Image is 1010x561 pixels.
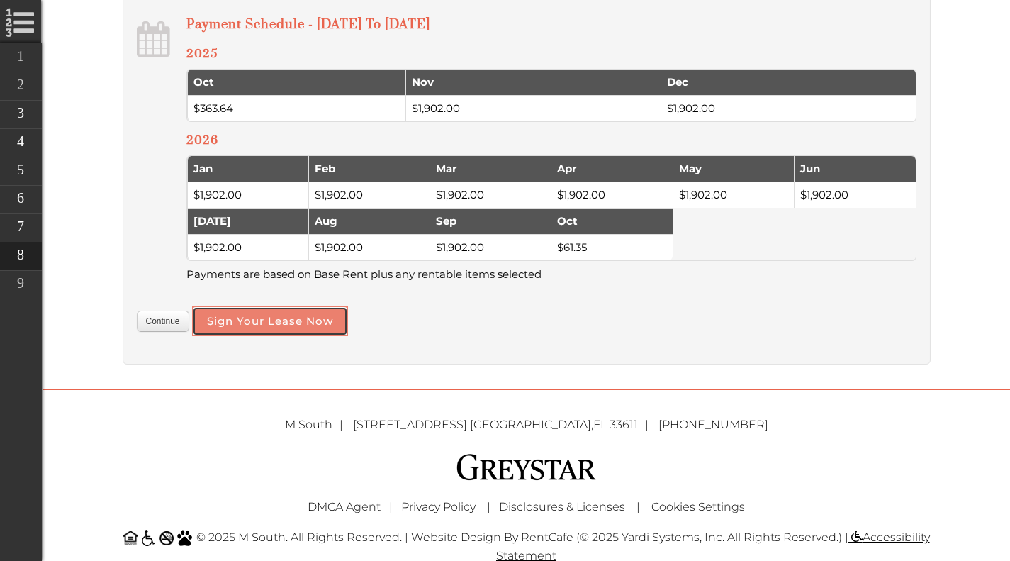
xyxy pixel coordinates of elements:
[499,500,625,513] a: Disclosures & Licenses
[456,452,597,482] img: Greystar logo and Greystar website
[436,162,545,176] div: March
[800,162,909,176] div: June
[193,75,400,89] div: October
[673,156,794,182] th: May
[673,182,794,208] td: $1,902.00
[123,531,138,545] img: Equal Housing Opportunity and Greystar Fair Housing Statement
[794,182,915,208] td: $1,902.00
[177,530,193,546] img: Pet Friendly
[667,75,910,89] div: December
[661,95,916,121] td: $1,902.00
[308,234,430,260] td: $1,902.00
[285,418,656,431] a: M South [STREET_ADDRESS] [GEOGRAPHIC_DATA],FL 33611
[285,418,350,431] span: M South
[593,418,607,431] span: FL
[470,418,591,431] span: [GEOGRAPHIC_DATA]
[315,214,424,228] div: August
[308,182,430,208] td: $1,902.00
[186,265,916,284] p: Payments are based on Base Rent plus any rentable items selected
[186,133,916,148] h4: 2026
[193,214,303,228] div: July
[679,162,788,176] div: May
[412,75,655,89] div: November
[794,156,915,182] th: June
[487,500,490,513] span: |
[389,500,393,513] span: |
[658,418,768,431] a: [PHONE_NUMBER]
[405,95,661,121] td: $1,902.00
[308,156,430,182] th: February
[186,16,916,33] h3: Payment Schedule - [DATE] to [DATE]
[401,500,476,513] a: Greystar Privacy Policy
[430,156,551,182] th: March
[187,156,308,182] th: January
[308,500,381,513] a: Greystar DMCA Agent
[551,182,672,208] td: $1,902.00
[187,234,308,260] td: $1,902.00
[557,162,666,176] div: April
[140,530,156,546] img: Accessible community and Greystar Fair Housing Statement
[315,162,424,176] div: February
[353,418,467,431] span: [STREET_ADDRESS]
[193,162,303,176] div: January
[186,47,916,62] h4: 2025
[187,182,308,208] td: $1,902.00
[551,234,672,260] td: $61.35
[430,182,551,208] td: $1,902.00
[636,500,640,513] span: |
[610,418,638,431] span: 33611
[430,234,551,260] td: $1,902.00
[353,418,656,431] span: ,
[137,311,189,332] button: Continue
[651,500,745,513] a: Cookies Settings
[187,95,406,121] td: $363.64
[436,214,545,228] div: September
[551,156,672,182] th: April
[192,306,348,336] button: Sign Your Lease Now
[557,214,666,228] div: October
[159,531,174,545] img: No Smoking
